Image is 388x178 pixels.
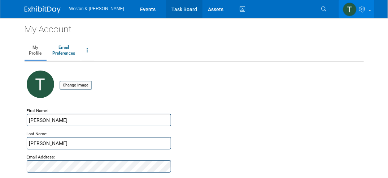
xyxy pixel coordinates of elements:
img: T.jpg [27,71,54,98]
img: Tiffanie Knobloch [343,3,357,16]
img: ExhibitDay [25,6,61,13]
a: MyProfile [25,42,47,60]
a: EmailPreferences [48,42,80,60]
small: Email Address: [27,154,55,160]
div: My Account [25,18,364,35]
span: Weston & [PERSON_NAME] [69,6,124,11]
small: First Name: [27,108,48,113]
small: Last Name: [27,131,48,136]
